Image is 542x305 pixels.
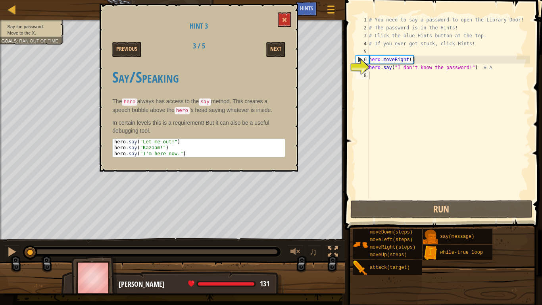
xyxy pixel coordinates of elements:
div: health: 131 / 131 [188,280,269,288]
div: 3 [356,32,369,40]
div: 5 [356,48,369,56]
img: portrait.png [423,230,438,245]
li: Say the password. [1,23,59,30]
span: moveLeft(steps) [370,237,413,243]
button: Show game menu [321,2,341,20]
span: : [17,38,19,43]
span: moveRight(steps) [370,245,415,250]
code: hero [122,98,137,106]
li: Move to the X. [1,30,59,36]
img: portrait.png [353,261,368,276]
span: moveUp(steps) [370,252,407,258]
button: Toggle fullscreen [325,245,341,261]
span: Hints [300,4,313,12]
span: Ran out of time [19,38,58,43]
img: portrait.png [423,245,438,261]
span: ♫ [309,246,317,258]
span: Move to the X. [8,30,36,35]
code: hero [175,107,190,114]
div: 8 [356,71,369,79]
code: say [199,98,211,106]
button: Ctrl + P: Pause [4,245,20,261]
div: 6 [356,56,369,64]
span: Hint 3 [190,21,208,31]
button: Adjust volume [288,245,304,261]
div: 1 [356,16,369,24]
button: ♫ [308,245,321,261]
img: thang_avatar_frame.png [71,256,117,300]
span: Say the password. [8,24,44,29]
span: say(message) [440,234,474,239]
span: Goals [1,38,17,43]
h2: 3 / 5 [174,42,224,50]
button: Next [266,42,285,57]
span: moveDown(steps) [370,230,413,235]
h1: Say/Speaking [112,69,285,85]
div: 4 [356,40,369,48]
div: [PERSON_NAME] [119,279,275,290]
span: while-true loop [440,250,483,255]
span: attack(target) [370,265,410,270]
p: The always has access to the method. This creates a speech bubble above the 's head saying whatev... [112,97,285,115]
p: In certain levels this is a requirement! But it can also be a useful debugging tool. [112,119,285,135]
img: portrait.png [353,237,368,252]
div: 2 [356,24,369,32]
button: Run [350,200,532,218]
div: 7 [356,64,369,71]
span: 131 [260,279,269,289]
button: Previous [112,42,141,57]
